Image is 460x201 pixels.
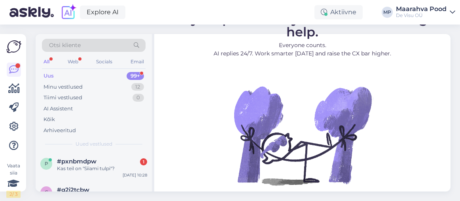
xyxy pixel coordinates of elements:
[95,57,114,67] div: Socials
[44,116,55,123] div: Kõik
[45,189,48,195] span: g
[127,72,144,80] div: 99+
[42,57,51,67] div: All
[44,94,82,102] div: Tiimi vestlused
[161,41,443,58] p: Everyone counts. AI replies 24/7. Work smarter [DATE] and raise the CX bar higher.
[57,158,97,165] span: #pxnbmdpw
[123,172,147,178] div: [DATE] 10:28
[382,7,393,18] div: MP
[396,6,447,12] div: Maarahva Pood
[6,191,21,198] div: 2 / 3
[80,6,125,19] a: Explore AI
[396,12,447,19] div: De Visu OÜ
[6,40,21,53] img: Askly Logo
[57,186,89,193] span: #g2i2tcbw
[44,83,83,91] div: Minu vestlused
[44,105,73,113] div: AI Assistent
[57,165,147,172] div: Kas teil on "Siiami tulpi"?
[131,83,144,91] div: 12
[45,161,48,167] span: p
[6,162,21,198] div: Vaata siia
[140,158,147,165] div: 1
[49,41,81,49] span: Otsi kliente
[396,6,455,19] a: Maarahva PoodDe Visu OÜ
[76,140,112,148] span: Uued vestlused
[133,94,144,102] div: 0
[129,57,146,67] div: Email
[66,57,80,67] div: Web
[60,4,77,21] img: explore-ai
[44,72,54,80] div: Uus
[314,5,363,19] div: Aktiivne
[44,127,76,135] div: Arhiveeritud
[164,11,441,40] span: Askly helped already customers to get help.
